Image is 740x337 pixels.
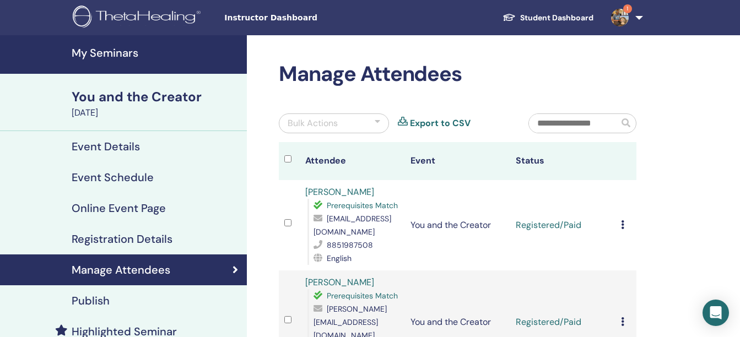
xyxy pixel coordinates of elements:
[288,117,338,130] div: Bulk Actions
[327,200,398,210] span: Prerequisites Match
[72,46,240,59] h4: My Seminars
[300,142,405,180] th: Attendee
[494,8,602,28] a: Student Dashboard
[327,253,352,263] span: English
[72,106,240,119] div: [DATE]
[65,88,247,119] a: You and the Creator[DATE]
[305,276,374,288] a: [PERSON_NAME]
[623,4,632,13] span: 1
[72,171,154,184] h4: Event Schedule
[405,142,510,180] th: Event
[72,202,166,215] h4: Online Event Page
[279,62,636,87] h2: Manage Attendees
[611,9,629,26] img: default.jpg
[224,12,390,24] span: Instructor Dashboard
[327,291,398,301] span: Prerequisites Match
[405,180,510,270] td: You and the Creator
[72,263,170,276] h4: Manage Attendees
[503,13,516,22] img: graduation-cap-white.svg
[410,117,471,130] a: Export to CSV
[703,300,729,326] div: Open Intercom Messenger
[510,142,615,180] th: Status
[314,214,391,237] span: [EMAIL_ADDRESS][DOMAIN_NAME]
[72,140,140,153] h4: Event Details
[72,232,172,246] h4: Registration Details
[73,6,204,30] img: logo.png
[72,88,240,106] div: You and the Creator
[327,240,373,250] span: 8851987508
[305,186,374,198] a: [PERSON_NAME]
[72,294,110,307] h4: Publish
